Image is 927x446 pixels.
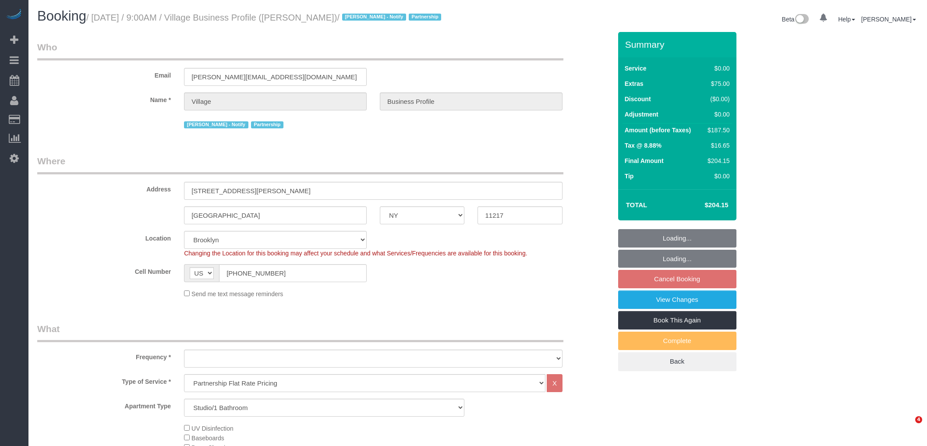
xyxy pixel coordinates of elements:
[191,425,234,432] span: UV Disinfection
[31,264,177,276] label: Cell Number
[31,231,177,243] label: Location
[184,250,527,257] span: Changing the Location for this booking may affect your schedule and what Services/Frequencies are...
[342,14,406,21] span: [PERSON_NAME] - Notify
[31,350,177,361] label: Frequency *
[625,126,691,135] label: Amount (before Taxes)
[838,16,855,23] a: Help
[625,64,647,73] label: Service
[704,172,729,181] div: $0.00
[704,110,729,119] div: $0.00
[618,352,736,371] a: Back
[625,39,732,50] h3: Summary
[184,121,248,128] span: [PERSON_NAME] - Notify
[37,322,563,342] legend: What
[31,92,177,104] label: Name *
[251,121,283,128] span: Partnership
[625,79,644,88] label: Extras
[380,92,563,110] input: Last Name
[337,13,444,22] span: /
[704,95,729,103] div: ($0.00)
[678,202,728,209] h4: $204.15
[625,95,651,103] label: Discount
[31,68,177,80] label: Email
[478,206,562,224] input: Zip Code
[704,141,729,150] div: $16.65
[184,92,367,110] input: First Name
[625,172,634,181] label: Tip
[704,79,729,88] div: $75.00
[86,13,444,22] small: / [DATE] / 9:00AM / Village Business Profile ([PERSON_NAME])
[184,68,367,86] input: Email
[191,290,283,297] span: Send me text message reminders
[704,126,729,135] div: $187.50
[5,9,23,21] img: Automaid Logo
[625,156,664,165] label: Final Amount
[409,14,441,21] span: Partnership
[31,182,177,194] label: Address
[618,290,736,309] a: View Changes
[704,156,729,165] div: $204.15
[625,141,662,150] label: Tax @ 8.88%
[625,110,658,119] label: Adjustment
[184,206,367,224] input: City
[219,264,367,282] input: Cell Number
[191,435,224,442] span: Baseboards
[915,416,922,423] span: 4
[37,155,563,174] legend: Where
[31,374,177,386] label: Type of Service *
[782,16,809,23] a: Beta
[31,399,177,411] label: Apartment Type
[794,14,809,25] img: New interface
[618,311,736,329] a: Book This Again
[897,416,918,437] iframe: Intercom live chat
[626,201,647,209] strong: Total
[37,8,86,24] span: Booking
[861,16,916,23] a: [PERSON_NAME]
[37,41,563,60] legend: Who
[704,64,729,73] div: $0.00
